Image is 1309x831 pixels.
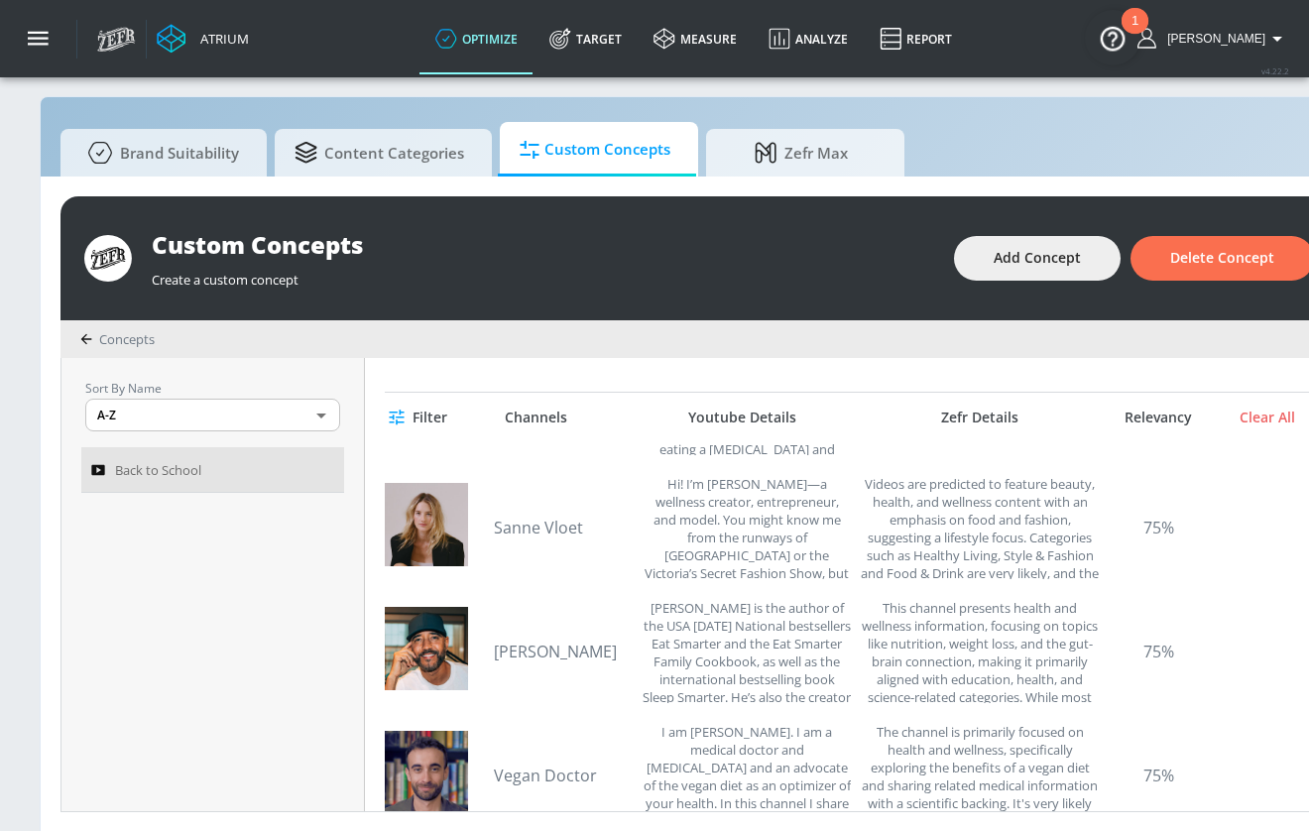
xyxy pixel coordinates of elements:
img: UCEaoyR4uGrkQuronAod2uEQ [385,731,468,814]
div: Videos are predicted to feature beauty, health, and wellness content with an emphasis on food and... [861,475,1099,579]
div: Relevancy [1109,409,1208,426]
div: 75% [1109,723,1208,827]
img: UCtFV6nJ5zZ0__SXBkikfLlg [385,607,468,690]
a: Target [534,3,638,74]
a: Back to School [81,447,344,493]
span: login as: casey.cohen@zefr.com [1159,32,1265,46]
span: v 4.22.2 [1261,65,1289,76]
div: Shawn Stevenson is the author of the USA Today National bestsellers Eat Smarter and the Eat Smart... [643,599,851,703]
a: measure [638,3,753,74]
button: [PERSON_NAME] [1137,27,1289,51]
div: A-Z [85,399,340,431]
button: Filter [385,400,455,436]
div: 75% [1109,475,1208,579]
div: 1 [1131,21,1138,47]
span: Add Concept [994,246,1081,271]
a: optimize [419,3,534,74]
div: This channel presents health and wellness information, focusing on topics like nutrition, weight ... [861,599,1099,703]
div: Atrium [192,30,249,48]
div: I am Iñigo Martín. I am a medical doctor and psychologist and an advocate of the vegan diet as an... [643,723,851,827]
span: Brand Suitability [80,129,239,177]
div: Channels [505,409,567,426]
span: Back to School [115,458,201,482]
div: Zefr Details [861,409,1099,426]
div: Youtube Details [633,409,851,426]
button: Add Concept [954,236,1121,281]
span: Content Categories [295,129,464,177]
a: Vegan Doctor [494,765,633,786]
a: [PERSON_NAME] [494,641,633,662]
a: Sanne Vloet [494,517,633,538]
a: Atrium [157,24,249,54]
div: Concepts [80,330,155,348]
div: The channel is primarily focused on health and wellness, specifically exploring the benefits of a... [861,723,1099,827]
img: UCgNUeSxwTH5tE9Bgvzek-5Q [385,483,468,566]
a: Report [864,3,968,74]
span: Custom Concepts [520,126,670,174]
span: Delete Concept [1170,246,1274,271]
a: Analyze [753,3,864,74]
p: Sort By Name [85,378,340,399]
button: Open Resource Center, 1 new notification [1085,10,1140,65]
div: Custom Concepts [152,228,934,261]
div: 75% [1109,599,1208,703]
span: Concepts [99,330,155,348]
div: Create a custom concept [152,261,934,289]
span: Zefr Max [726,129,877,177]
span: Filter [393,406,447,430]
div: Hi! I’m Sanne Vloet—a wellness creator, entrepreneur, and model. You might know me from the runwa... [643,475,851,579]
